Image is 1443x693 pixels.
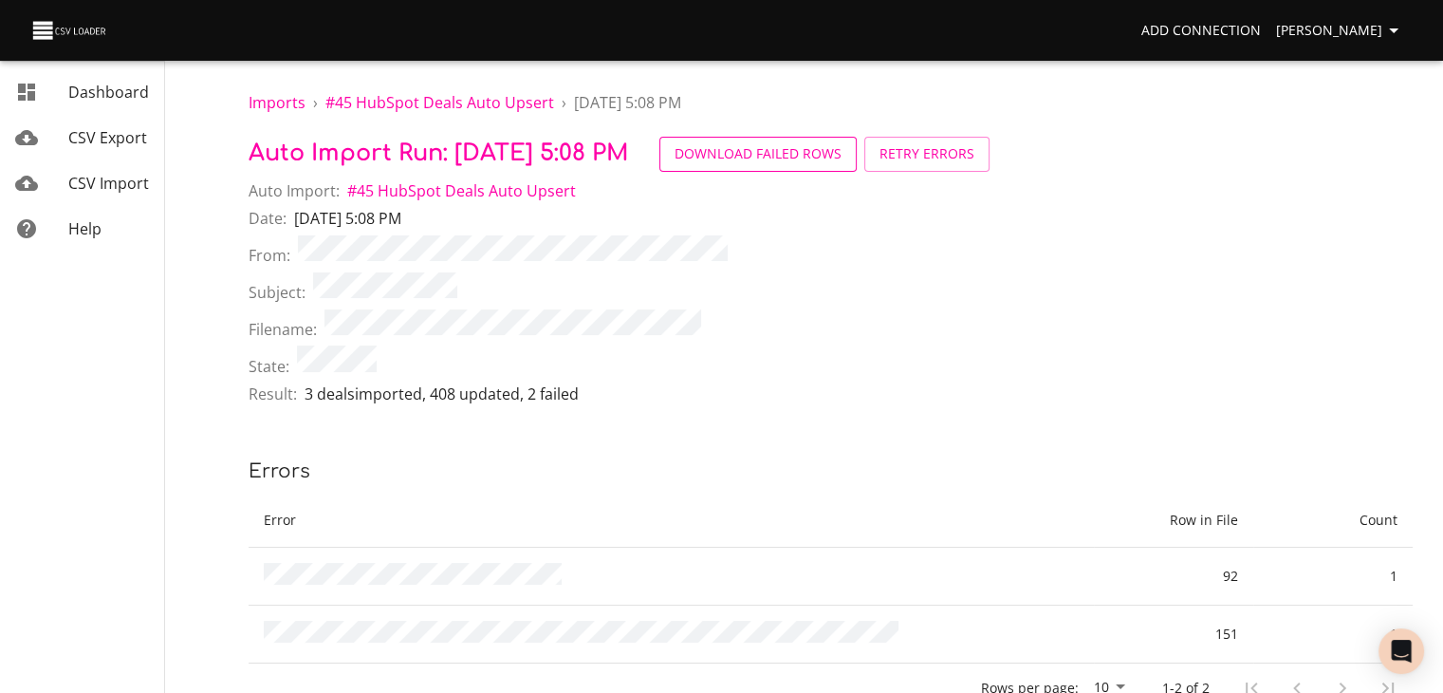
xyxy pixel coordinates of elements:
span: Download Failed Rows [675,142,842,166]
span: From: [249,244,290,267]
span: Filename: [249,318,317,341]
span: Subject: [249,281,305,304]
p: [DATE] 5:08 PM [294,207,401,230]
button: Retry Errors [864,137,990,172]
th: Count [1253,494,1413,548]
span: Auto Import: [249,179,340,202]
span: CSV Export [68,127,147,148]
a: #45 HubSpot Deals Auto Upsert [347,180,576,201]
span: Result: [249,383,297,405]
a: Imports [249,92,305,113]
span: # 45 HubSpot Deals Auto Upsert [347,180,576,201]
span: # 45 HubSpot Deals Auto Upsert [325,92,554,113]
span: Help [68,218,102,239]
a: #45 HubSpot Deals Auto Upsert [325,92,554,113]
a: Add Connection [1134,13,1268,48]
td: 1 [1253,547,1413,605]
span: [PERSON_NAME] [1276,19,1405,43]
td: 92 [1094,547,1253,605]
span: Auto Import Run: [DATE] 5:08 PM [249,140,629,166]
span: [DATE] 5:08 PM [574,92,681,113]
div: Open Intercom Messenger [1378,628,1424,674]
p: 3 deals imported , 408 updated , 2 failed [305,383,579,405]
td: 1 [1253,606,1413,664]
span: CSV Import [68,173,149,194]
li: › [313,91,318,114]
span: Errors [249,460,310,482]
span: Dashboard [68,82,149,103]
span: Add Connection [1141,19,1261,43]
td: 151 [1094,606,1253,664]
li: › [562,91,566,114]
span: Date: [249,207,287,230]
button: [PERSON_NAME] [1268,13,1413,48]
span: State: [249,355,289,378]
th: Error [249,494,1094,548]
img: CSV Loader [30,17,110,44]
th: Row in File [1094,494,1253,548]
button: Download Failed Rows [659,137,857,172]
span: Retry Errors [879,142,974,166]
